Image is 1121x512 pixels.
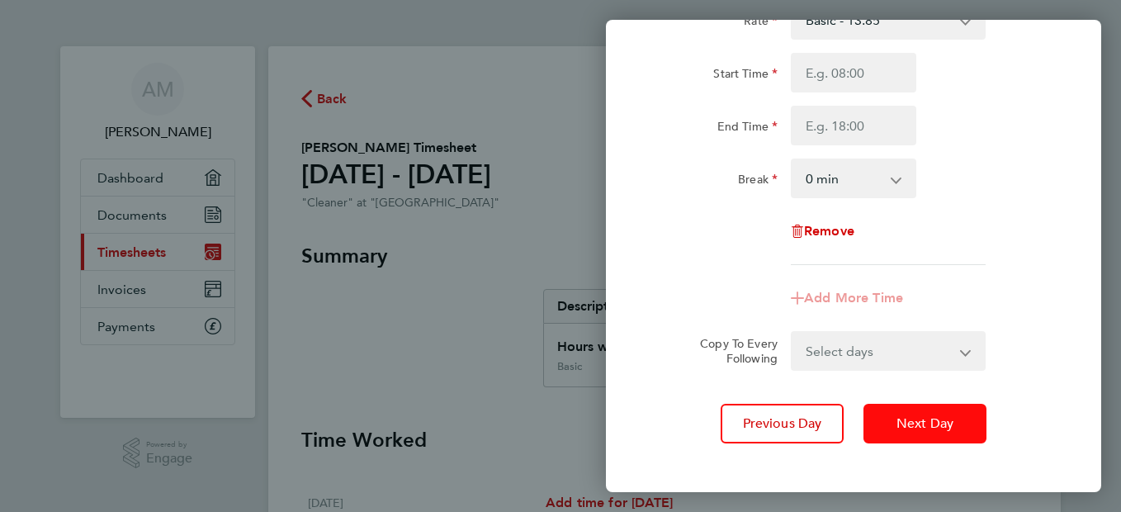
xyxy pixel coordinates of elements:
input: E.g. 18:00 [791,106,916,145]
button: Remove [791,225,854,238]
label: Break [738,172,778,192]
button: Next Day [863,404,986,443]
button: Previous Day [721,404,844,443]
span: Previous Day [743,415,822,432]
span: Remove [804,223,854,239]
label: Start Time [713,66,778,86]
input: E.g. 08:00 [791,53,916,92]
label: Rate [744,13,778,33]
label: End Time [717,119,778,139]
label: Copy To Every Following [687,336,778,366]
span: Next Day [896,415,953,432]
